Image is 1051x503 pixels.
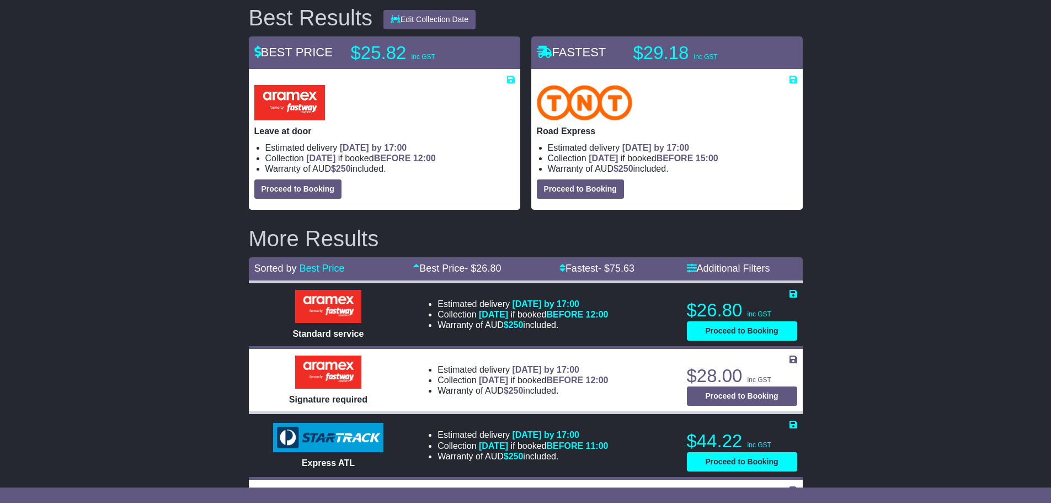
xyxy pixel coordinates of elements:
[687,386,797,406] button: Proceed to Booking
[438,299,608,309] li: Estimated delivery
[622,143,690,152] span: [DATE] by 17:00
[265,142,515,153] li: Estimated delivery
[438,441,608,451] li: Collection
[546,375,583,385] span: BEFORE
[687,321,797,341] button: Proceed to Booking
[438,451,608,462] li: Warranty of AUD included.
[537,45,606,59] span: FASTEST
[687,299,797,321] p: $26.80
[504,452,524,461] span: $
[509,386,524,395] span: 250
[687,263,770,274] a: Additional Filters
[438,430,608,440] li: Estimated delivery
[438,375,608,385] li: Collection
[306,153,335,163] span: [DATE]
[748,310,771,318] span: inc GST
[413,153,436,163] span: 12:00
[512,430,579,440] span: [DATE] by 17:00
[412,53,435,61] span: inc GST
[687,452,797,472] button: Proceed to Booking
[589,153,718,163] span: if booked
[613,164,633,173] span: $
[306,153,435,163] span: if booked
[479,310,608,319] span: if booked
[479,375,608,385] span: if booked
[598,263,634,274] span: - $
[504,320,524,330] span: $
[383,10,476,29] button: Edit Collection Date
[476,263,501,274] span: 26.80
[748,376,771,384] span: inc GST
[586,310,609,319] span: 12:00
[292,329,364,338] span: Standard service
[438,385,608,396] li: Warranty of AUD included.
[509,320,524,330] span: 250
[300,263,345,274] a: Best Price
[512,299,579,309] span: [DATE] by 17:00
[586,375,609,385] span: 12:00
[374,153,411,163] span: BEFORE
[254,85,325,120] img: Aramex: Leave at door
[537,126,797,136] p: Road Express
[479,441,608,451] span: if booked
[295,290,361,323] img: Aramex: Standard service
[546,310,583,319] span: BEFORE
[302,458,355,468] span: Express ATL
[254,263,297,274] span: Sorted by
[657,153,693,163] span: BEFORE
[438,320,608,330] li: Warranty of AUD included.
[351,42,489,64] p: $25.82
[589,153,618,163] span: [DATE]
[254,126,515,136] p: Leave at door
[413,263,501,274] a: Best Price- $26.80
[694,53,718,61] span: inc GST
[438,364,608,375] li: Estimated delivery
[504,386,524,395] span: $
[512,365,579,374] span: [DATE] by 17:00
[586,441,609,451] span: 11:00
[479,375,508,385] span: [DATE]
[548,163,797,174] li: Warranty of AUD included.
[479,441,508,451] span: [DATE]
[537,85,633,120] img: TNT Domestic: Road Express
[548,142,797,153] li: Estimated delivery
[273,423,383,453] img: StarTrack: Express ATL
[610,263,634,274] span: 75.63
[336,164,351,173] span: 250
[249,226,803,251] h2: More Results
[748,441,771,449] span: inc GST
[559,263,634,274] a: Fastest- $75.63
[243,6,378,30] div: Best Results
[295,356,361,389] img: Aramex: Signature required
[548,153,797,163] li: Collection
[254,45,333,59] span: BEST PRICE
[618,164,633,173] span: 250
[696,153,718,163] span: 15:00
[438,309,608,320] li: Collection
[687,430,797,452] p: $44.22
[265,163,515,174] li: Warranty of AUD included.
[265,153,515,163] li: Collection
[546,441,583,451] span: BEFORE
[633,42,771,64] p: $29.18
[254,179,342,199] button: Proceed to Booking
[465,263,501,274] span: - $
[479,310,508,319] span: [DATE]
[687,365,797,387] p: $28.00
[509,452,524,461] span: 250
[289,395,367,404] span: Signature required
[340,143,407,152] span: [DATE] by 17:00
[537,179,624,199] button: Proceed to Booking
[331,164,351,173] span: $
